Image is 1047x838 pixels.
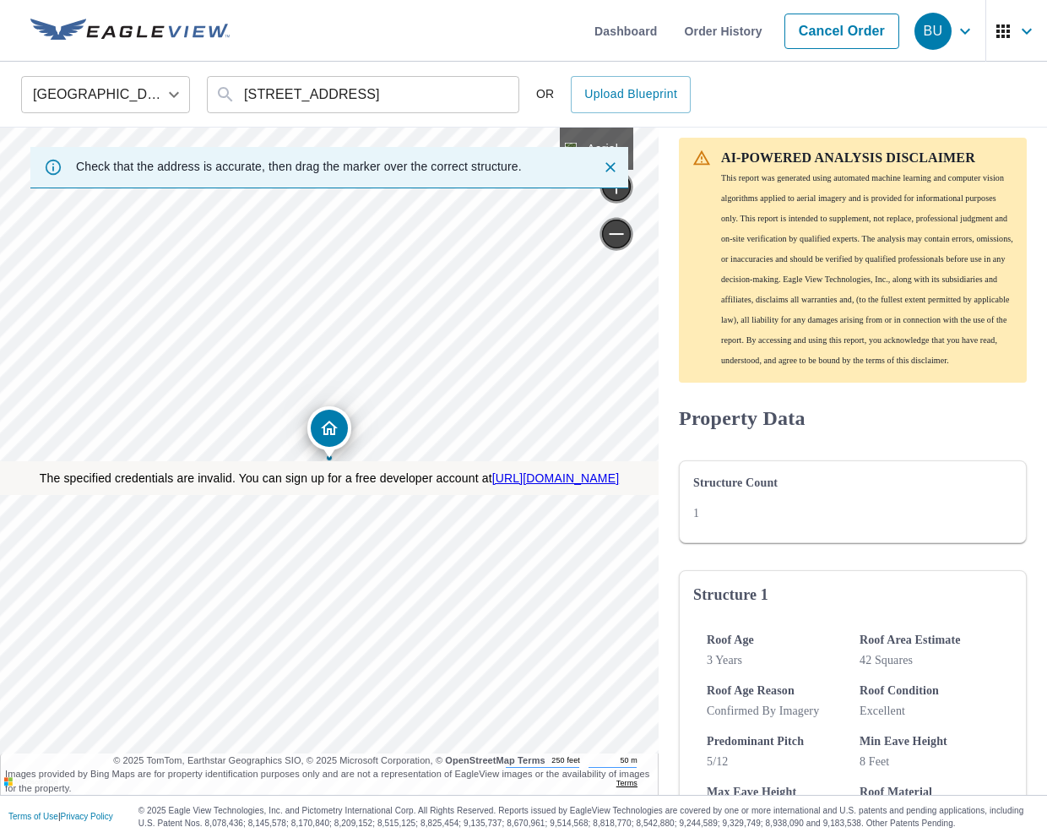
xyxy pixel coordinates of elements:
div: Dropped pin, building 1, Residential property, 423 E 700 N Firth, ID 83236 [307,406,351,459]
a: Cancel Order [784,14,899,49]
a: Current Level 17, Zoom Out [599,217,633,251]
p: 3 years [707,652,846,669]
div: Aerial [582,128,623,170]
p: 5/12 [707,754,846,770]
input: Search by address or latitude-longitude [244,71,485,118]
a: Terms [518,755,545,765]
span: © 2025 TomTom, Earthstar Geographics SIO, © 2025 Microsoft Corporation, © [113,754,545,768]
p: 8 feet [860,754,999,770]
p: Roof Age [707,632,846,649]
div: [GEOGRAPHIC_DATA] [21,71,190,118]
a: Privacy Policy [61,812,113,821]
p: Max Eave Height [707,784,846,801]
p: Roof Condition [860,683,999,699]
p: confirmed by imagery [707,703,846,720]
p: Check that the address is accurate, then drag the marker over the correct structure. [76,159,522,174]
p: | [8,812,113,822]
div: OR [536,76,691,113]
div: Aerial [560,128,633,170]
p: Structure Count [693,475,1012,492]
div: BU [914,13,952,50]
p: Roof Age Reason [707,683,846,699]
p: 42 Squares [860,652,999,669]
p: © 2025 Eagle View Technologies, Inc. and Pictometry International Corp. All Rights Reserved. Repo... [138,804,1039,830]
p: Property Data [679,403,1027,433]
a: OpenStreetMap [445,755,515,765]
button: Close [599,156,621,178]
p: Predominant Pitch [707,733,846,750]
a: [URL][DOMAIN_NAME] [492,471,620,485]
p: 1 [693,505,1012,522]
a: Terms [616,778,637,789]
p: Min Eave Height [860,733,999,750]
p: Roof Area Estimate [860,632,999,649]
a: Terms of Use [8,812,58,821]
span: Upload Blueprint [584,84,677,105]
img: EV Logo [30,19,230,44]
p: AI-POWERED ANALYSIS DISCLAIMER [721,148,1013,168]
a: Upload Blueprint [571,76,691,113]
p: Roof Material [860,784,999,801]
p: excellent [860,703,999,720]
p: This report was generated using automated machine learning and computer vision algorithms applied... [721,168,1013,371]
p: Structure 1 [693,585,1012,605]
